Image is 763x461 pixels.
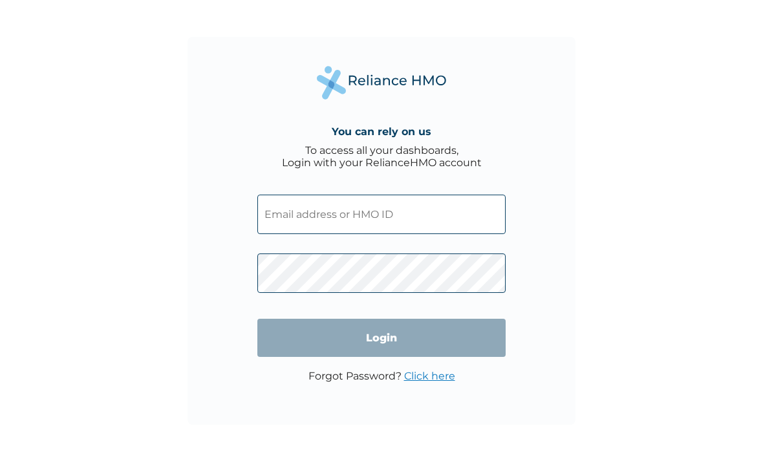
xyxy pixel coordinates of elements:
[257,195,506,234] input: Email address or HMO ID
[404,370,455,382] a: Click here
[308,370,455,382] p: Forgot Password?
[282,144,482,169] div: To access all your dashboards, Login with your RelianceHMO account
[317,66,446,99] img: Reliance Health's Logo
[332,125,431,138] h4: You can rely on us
[257,319,506,357] input: Login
